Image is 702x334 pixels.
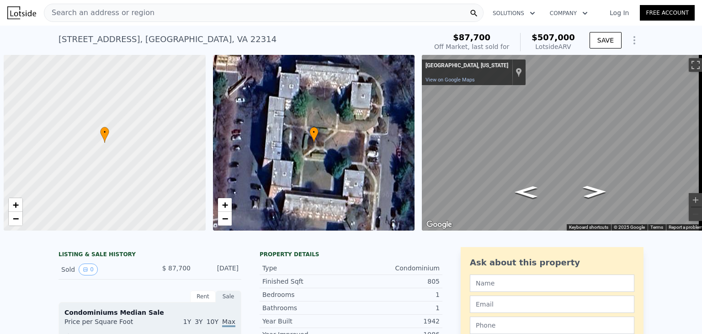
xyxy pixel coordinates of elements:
button: SAVE [590,32,622,48]
span: 10Y [207,318,218,325]
span: $507,000 [532,32,575,42]
span: • [309,128,319,136]
div: Type [262,264,351,273]
input: Email [470,296,634,313]
div: Sold [61,264,143,275]
div: Sale [216,291,241,302]
span: + [13,199,19,210]
a: Open this area in Google Maps (opens a new window) [424,219,454,231]
a: Show location on map [516,67,522,77]
div: Lotside ARV [532,42,575,51]
a: Terms [650,225,663,230]
a: Zoom in [218,198,232,212]
div: • [100,127,109,143]
div: 1942 [351,317,440,326]
button: Solutions [485,5,542,22]
input: Phone [470,317,634,334]
button: Show Options [625,31,643,49]
path: Go North [505,183,547,201]
button: View historical data [79,264,98,275]
span: Max [222,318,235,327]
a: Log In [599,8,640,17]
div: 1 [351,303,440,312]
span: $ 87,700 [162,264,191,272]
a: Zoom in [9,198,22,212]
span: © 2025 Google [614,225,645,230]
div: Price per Square Foot [64,317,150,332]
div: Condominiums Median Sale [64,308,235,317]
span: • [100,128,109,136]
span: 1Y [183,318,191,325]
div: [DATE] [198,264,239,275]
div: 805 [351,277,440,286]
div: Year Built [262,317,351,326]
span: − [13,213,19,224]
div: Bedrooms [262,290,351,299]
a: View on Google Maps [425,77,475,83]
div: Finished Sqft [262,277,351,286]
div: Bathrooms [262,303,351,312]
div: • [309,127,319,143]
span: + [222,199,228,210]
div: Ask about this property [470,256,634,269]
span: − [222,213,228,224]
img: Lotside [7,6,36,19]
span: Search an address or region [44,7,154,18]
input: Name [470,275,634,292]
button: Keyboard shortcuts [569,224,608,231]
a: Zoom out [9,212,22,226]
span: $87,700 [453,32,490,42]
path: Go South [573,183,616,201]
div: 1 [351,290,440,299]
div: Condominium [351,264,440,273]
a: Free Account [640,5,695,21]
div: [GEOGRAPHIC_DATA], [US_STATE] [425,62,508,70]
span: 3Y [195,318,202,325]
div: Property details [260,251,442,258]
div: Rent [190,291,216,302]
div: Off Market, last sold for [434,42,509,51]
button: Company [542,5,595,22]
img: Google [424,219,454,231]
a: Zoom out [218,212,232,226]
div: [STREET_ADDRESS] , [GEOGRAPHIC_DATA] , VA 22314 [58,33,277,46]
div: LISTING & SALE HISTORY [58,251,241,260]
